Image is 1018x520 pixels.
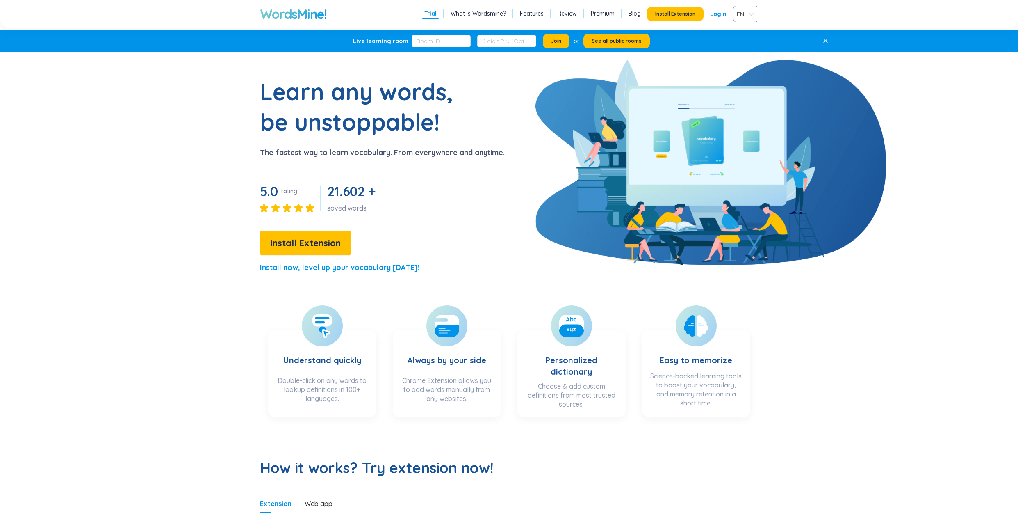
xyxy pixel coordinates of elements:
div: saved words [327,204,379,213]
h3: Easy to memorize [660,338,732,367]
a: Premium [591,9,615,18]
a: Login [710,7,726,21]
span: Install Extension [270,236,341,250]
button: Install Extension [647,7,704,21]
span: 21.602 + [327,183,376,199]
div: Live learning room [353,37,408,45]
a: Install Extension [260,240,351,248]
a: What is Wordsmine? [451,9,506,18]
span: 5.0 [260,183,278,199]
div: Extension [260,499,292,508]
h3: Personalized dictionary [526,338,617,378]
span: See all public rooms [592,38,642,44]
a: Review [558,9,577,18]
div: rating [281,187,297,195]
div: or [574,37,579,46]
h1: Learn any words, be unstoppable! [260,76,465,137]
a: Features [520,9,544,18]
button: Join [543,34,569,48]
div: Chrome Extension allows you to add words manually from any websites. [401,376,493,409]
span: Install Extension [655,11,695,17]
p: Install now, level up your vocabulary [DATE]! [260,262,419,273]
h3: Understand quickly [283,338,361,372]
div: Double-click on any words to lookup definitions in 100+ languages. [276,376,368,409]
span: VIE [737,8,752,20]
button: See all public rooms [583,34,650,48]
div: Choose & add custom definitions from most trusted sources. [526,382,617,409]
a: Blog [629,9,641,18]
h2: How it works? Try extension now! [260,458,758,478]
a: Trial [424,9,437,18]
div: Science-backed learning tools to boost your vocabulary, and memory retention in a short time. [650,371,742,409]
a: WordsMine! [260,6,327,22]
input: Room ID [412,35,471,47]
p: The fastest way to learn vocabulary. From everywhere and anytime. [260,147,505,158]
input: 6-digit PIN (Optional) [477,35,536,47]
div: Web app [305,499,333,508]
button: Install Extension [260,231,351,255]
h3: Always by your side [407,338,486,372]
span: Join [551,38,561,44]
